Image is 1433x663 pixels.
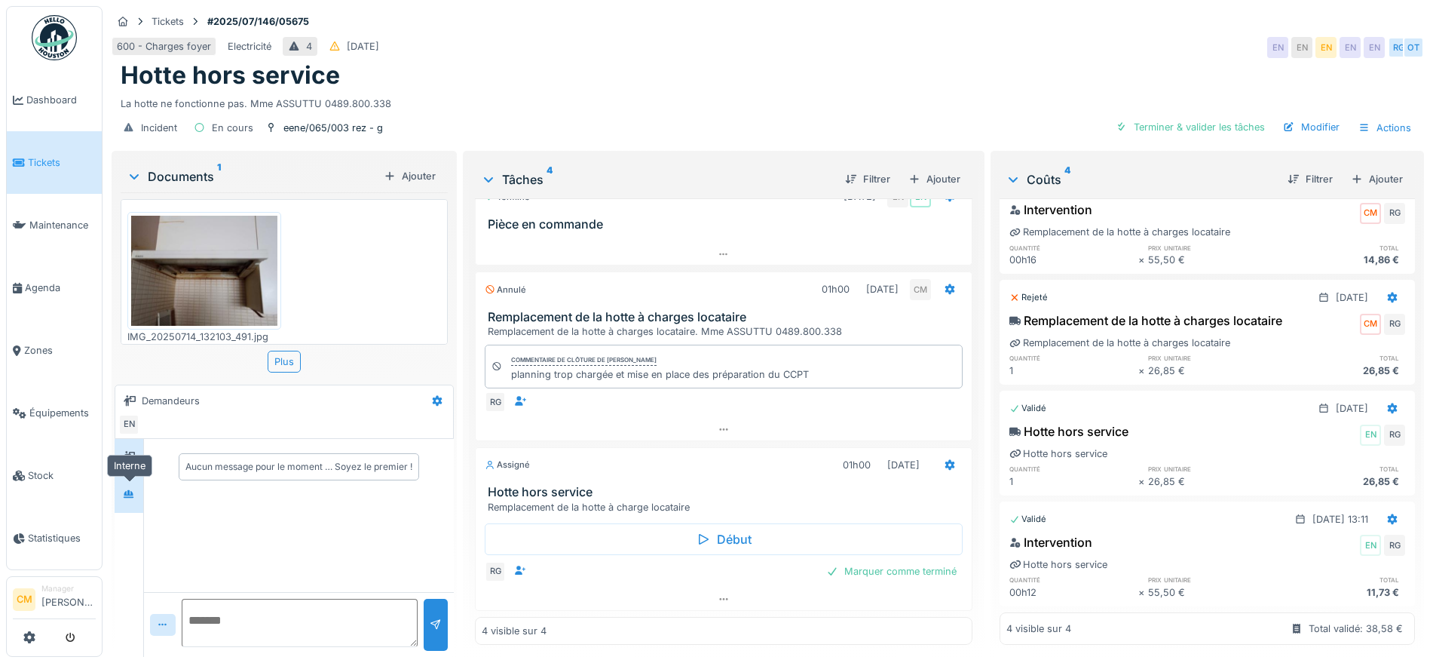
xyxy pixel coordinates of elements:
[1006,170,1275,189] div: Coûts
[1064,170,1070,189] sup: 4
[488,310,966,324] h3: Remplacement de la hotte à charges locataire
[511,367,809,382] div: planning trop chargée et mise en place des préparation du CCPT
[1148,585,1277,600] div: 55,50 €
[488,500,966,514] div: Remplacement de la hotte à charge locataire
[1009,557,1107,572] div: Hotte hors service
[1276,474,1405,489] div: 26,85 €
[217,167,221,186] sup: 1
[121,61,340,90] h1: Hotte hors service
[28,531,96,545] span: Statistiques
[1009,353,1138,363] h6: quantité
[212,121,253,135] div: En cours
[485,561,506,582] div: RG
[152,14,184,29] div: Tickets
[1336,290,1368,305] div: [DATE]
[511,355,657,366] div: Commentaire de clôture de [PERSON_NAME]
[1148,464,1277,474] h6: prix unitaire
[1009,447,1107,461] div: Hotte hors service
[547,170,553,189] sup: 4
[1138,364,1148,378] div: ×
[485,284,526,296] div: Annulé
[1148,474,1277,489] div: 26,85 €
[482,624,547,638] div: 4 visible sur 4
[1009,364,1138,378] div: 1
[1009,201,1092,219] div: Intervention
[1276,364,1405,378] div: 26,85 €
[843,458,871,472] div: 01h00
[1009,291,1048,304] div: Rejeté
[1009,464,1138,474] h6: quantité
[1340,37,1361,58] div: EN
[1403,37,1424,58] div: OT
[485,523,963,555] div: Début
[41,583,96,615] li: [PERSON_NAME]
[1009,336,1230,350] div: Remplacement de la hotte à charges locataire
[142,394,200,408] div: Demandeurs
[41,583,96,594] div: Manager
[1384,425,1405,446] div: RG
[1309,622,1403,636] div: Total validé: 38,58 €
[228,39,271,54] div: Electricité
[7,131,102,194] a: Tickets
[7,444,102,507] a: Stock
[1364,37,1385,58] div: EN
[1009,575,1138,585] h6: quantité
[1148,243,1277,253] h6: prix unitaire
[1009,253,1138,267] div: 00h16
[7,319,102,382] a: Zones
[1006,622,1071,636] div: 4 visible sur 4
[1388,37,1409,58] div: RG
[1009,243,1138,253] h6: quantité
[1009,422,1128,440] div: Hotte hors service
[1360,203,1381,224] div: CM
[488,324,966,339] div: Remplacement de la hotte à charges locataire. Mme ASSUTTU 0489.800.338
[1360,314,1381,335] div: CM
[121,91,1415,111] div: La hotte ne fonctionne pas. Mme ASSUTTU 0489.800.338
[485,391,506,413] div: RG
[127,330,281,344] div: IMG_20250714_132103_491.jpg
[1276,353,1405,363] h6: total
[201,14,315,29] strong: #2025/07/146/05675
[488,485,966,499] h3: Hotte hors service
[1384,203,1405,224] div: RG
[7,507,102,569] a: Statistiques
[131,216,277,326] img: 23xtzlu9at7shm7ogxldk3mxizku
[29,218,96,232] span: Maintenance
[26,93,96,107] span: Dashboard
[107,455,152,477] div: Interne
[485,459,530,471] div: Assigné
[306,39,312,54] div: 4
[25,281,96,295] span: Agenda
[1148,353,1277,363] h6: prix unitaire
[1138,253,1148,267] div: ×
[32,15,77,60] img: Badge_color-CXgf-gQk.svg
[1110,117,1271,137] div: Terminer & valider les tâches
[1009,225,1230,239] div: Remplacement de la hotte à charges locataire
[488,217,966,232] h3: Pièce en commande
[7,382,102,444] a: Équipements
[28,155,96,170] span: Tickets
[1009,474,1138,489] div: 1
[185,460,412,474] div: Aucun message pour le moment … Soyez le premier !
[910,279,931,300] div: CM
[141,121,177,135] div: Incident
[1312,512,1368,526] div: [DATE] 13:11
[13,588,35,611] li: CM
[1276,464,1405,474] h6: total
[1009,533,1092,551] div: Intervention
[1009,312,1282,330] div: Remplacement de la hotte à charges locataire
[902,169,966,189] div: Ajouter
[481,170,833,189] div: Tâches
[7,256,102,319] a: Agenda
[268,351,301,373] div: Plus
[117,39,211,54] div: 600 - Charges foyer
[347,39,379,54] div: [DATE]
[1267,37,1288,58] div: EN
[1009,513,1046,526] div: Validé
[1384,535,1405,556] div: RG
[1009,585,1138,600] div: 00h12
[1384,314,1405,335] div: RG
[1360,535,1381,556] div: EN
[1148,253,1277,267] div: 55,50 €
[1345,169,1409,189] div: Ajouter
